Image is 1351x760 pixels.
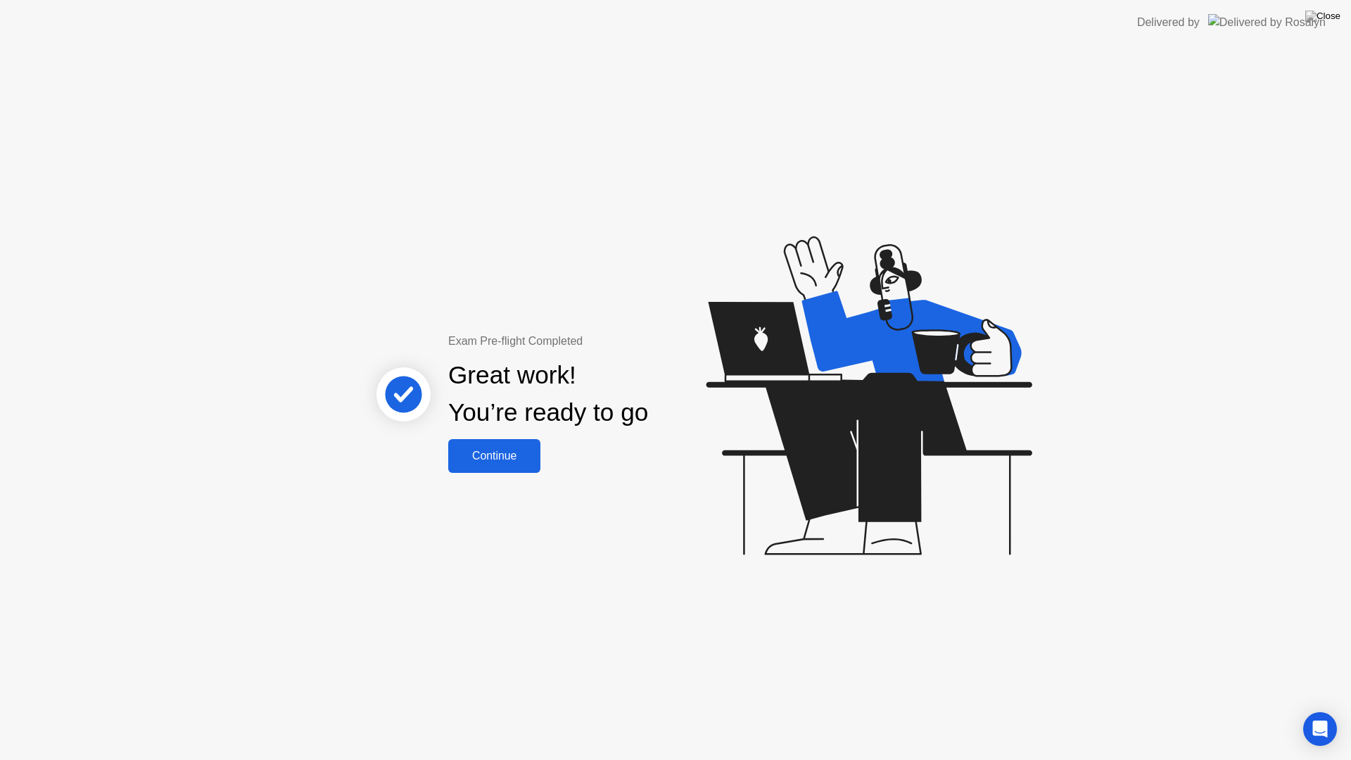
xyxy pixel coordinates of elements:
button: Continue [448,439,540,473]
div: Great work! You’re ready to go [448,357,648,431]
img: Delivered by Rosalyn [1208,14,1326,30]
img: Close [1305,11,1340,22]
div: Exam Pre-flight Completed [448,333,739,350]
div: Continue [452,450,536,462]
div: Open Intercom Messenger [1303,712,1337,746]
div: Delivered by [1137,14,1200,31]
